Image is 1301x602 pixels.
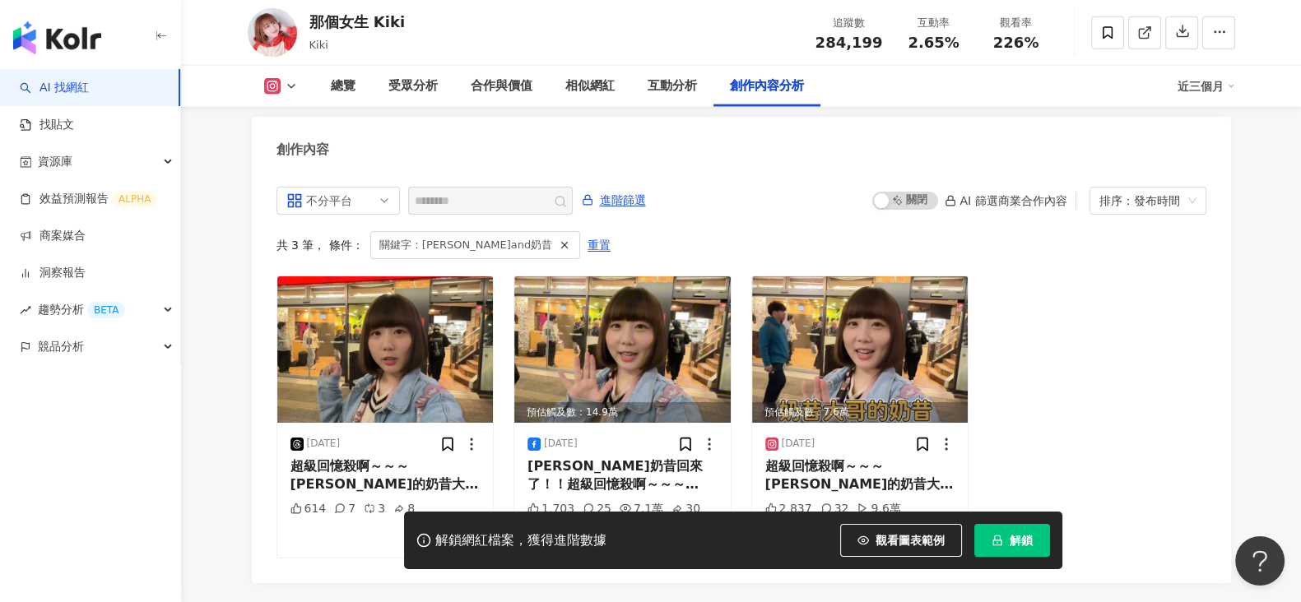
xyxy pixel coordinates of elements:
div: 互動分析 [648,76,697,96]
div: 1,703 [527,501,574,517]
button: 觀看圖表範例 [840,524,962,557]
button: 進階篩選 [581,187,647,213]
div: post-image預估觸及數：14.9萬 [514,276,731,423]
img: post-image [752,276,969,423]
div: 創作內容 [276,141,329,159]
div: 25 [583,501,611,517]
div: 受眾分析 [388,76,438,96]
div: 3 [364,501,385,517]
span: 重置 [588,233,611,259]
span: lock [992,535,1003,546]
span: 解鎖 [1010,534,1033,547]
img: KOL Avatar [248,8,297,58]
div: 相似網紅 [565,76,615,96]
img: logo [13,21,101,54]
span: 超級回憶殺啊～～～ [PERSON_NAME]的奶昔大哥真的回來了🤣 #[PERSON_NAME]#奶昔 #奶昔大哥 #童年 #日本 [765,458,954,548]
a: 效益預測報告ALPHA [20,191,157,207]
a: searchAI 找網紅 [20,80,89,96]
div: 近三個月 [1178,73,1235,100]
div: 7.1萬 [620,501,663,517]
div: 觀看率 [985,15,1048,31]
span: 趨勢分析 [38,291,125,328]
div: 追蹤數 [815,15,883,31]
div: 預估觸及數：14.9萬 [514,402,731,423]
div: 8 [393,501,415,517]
div: 創作內容分析 [730,76,804,96]
div: [DATE] [782,437,815,451]
div: 總覽 [331,76,355,96]
span: 226% [993,35,1039,51]
div: 排序：發布時間 [1099,188,1182,214]
span: 資源庫 [38,143,72,180]
div: 互動率 [903,15,965,31]
span: 進階篩選 [600,188,646,214]
span: 觀看圖表範例 [876,534,945,547]
span: Kiki [309,39,328,51]
div: BETA [87,302,125,318]
div: [DATE] [307,437,341,451]
div: AI 篩選商業合作內容 [945,194,1066,207]
a: 找貼文 [20,117,74,133]
a: 商案媒合 [20,228,86,244]
div: 那個女生 Kiki [309,12,406,32]
span: 2.65% [908,35,959,51]
div: 30 [671,501,700,517]
img: post-image [514,276,731,423]
span: [PERSON_NAME]奶昔回來了！！超級回憶殺啊～～～ [PERSON_NAME]的奶昔大哥真的回來了🤣 #[PERSON_NAME]#奶昔 #奶昔大哥 #童年 #日本 [527,458,716,566]
button: 解鎖 [974,524,1050,557]
a: 洞察報告 [20,265,86,281]
div: 不分平台 [306,188,360,214]
div: 7 [334,501,355,517]
div: [DATE] [544,437,578,451]
div: 合作與價值 [471,76,532,96]
div: post-image預估觸及數：7.6萬 [752,276,969,423]
div: 解鎖網紅檔案，獲得進階數據 [435,532,606,549]
span: 競品分析 [38,328,84,365]
button: 重置 [587,232,611,258]
img: post-image [277,276,494,423]
div: 9.6萬 [857,501,900,517]
span: rise [20,304,31,316]
span: 284,199 [815,34,883,51]
div: 2,837 [765,501,812,517]
div: 預估觸及數：7.6萬 [752,402,969,423]
div: 共 3 筆 ， 條件： [276,231,1206,259]
span: 關鍵字：[PERSON_NAME]and奶昔 [379,236,552,254]
div: 614 [290,501,327,517]
div: 32 [820,501,849,517]
span: 超級回憶殺啊～～～ [PERSON_NAME]的奶昔大哥真的回來了🤣 [PERSON_NAME] 奶昔 [290,458,479,529]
